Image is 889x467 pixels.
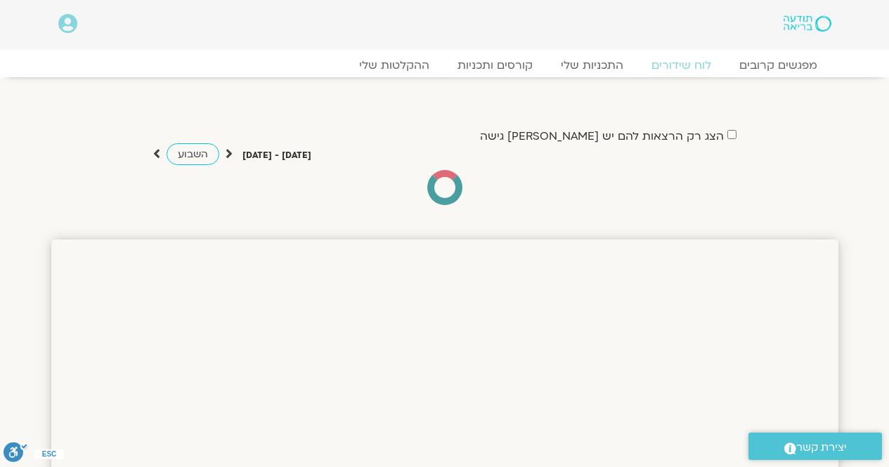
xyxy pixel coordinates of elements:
a: לוח שידורים [637,58,725,72]
a: קורסים ותכניות [443,58,547,72]
label: הצג רק הרצאות להם יש [PERSON_NAME] גישה [480,130,724,143]
span: יצירת קשר [796,438,847,457]
a: יצירת קשר [748,433,882,460]
nav: Menu [58,58,831,72]
a: התכניות שלי [547,58,637,72]
a: מפגשים קרובים [725,58,831,72]
a: ההקלטות שלי [345,58,443,72]
a: השבוע [167,143,219,165]
p: [DATE] - [DATE] [242,148,311,163]
span: השבוע [178,147,208,161]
